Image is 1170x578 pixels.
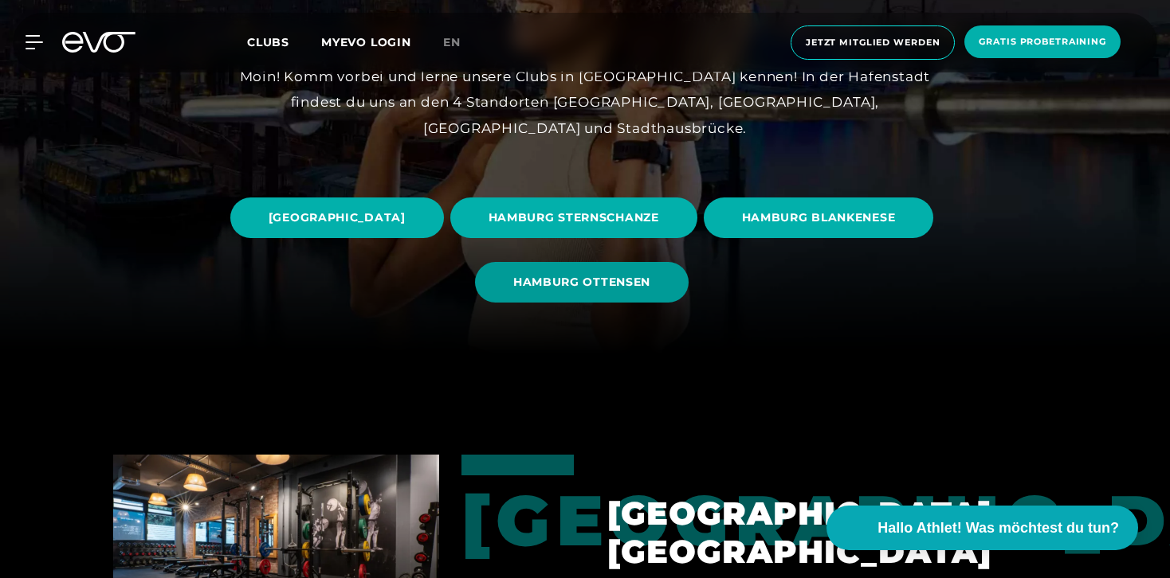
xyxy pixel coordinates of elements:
[475,250,695,314] a: HAMBURG OTTENSEN
[513,274,650,291] span: HAMBURG OTTENSEN
[704,186,940,250] a: HAMBURG BLANKENESE
[230,186,450,250] a: [GEOGRAPHIC_DATA]
[877,517,1119,539] span: Hallo Athlet! Was möchtest du tun?
[443,35,461,49] span: en
[826,506,1138,550] button: Hallo Athlet! Was möchtest du tun?
[443,33,480,52] a: en
[960,25,1125,60] a: Gratis Probetraining
[450,186,704,250] a: HAMBURG STERNSCHANZE
[226,64,944,141] div: Moin! Komm vorbei und lerne unsere Clubs in [GEOGRAPHIC_DATA] kennen! In der Hafenstadt findest d...
[742,209,896,226] span: HAMBURG BLANKENESE
[247,35,289,49] span: Clubs
[489,209,659,226] span: HAMBURG STERNSCHANZE
[979,35,1106,49] span: Gratis Probetraining
[607,494,1057,571] h2: [GEOGRAPHIC_DATA], [GEOGRAPHIC_DATA]
[321,35,411,49] a: MYEVO LOGIN
[269,209,406,226] span: [GEOGRAPHIC_DATA]
[247,34,321,49] a: Clubs
[806,36,940,49] span: Jetzt Mitglied werden
[786,25,960,60] a: Jetzt Mitglied werden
